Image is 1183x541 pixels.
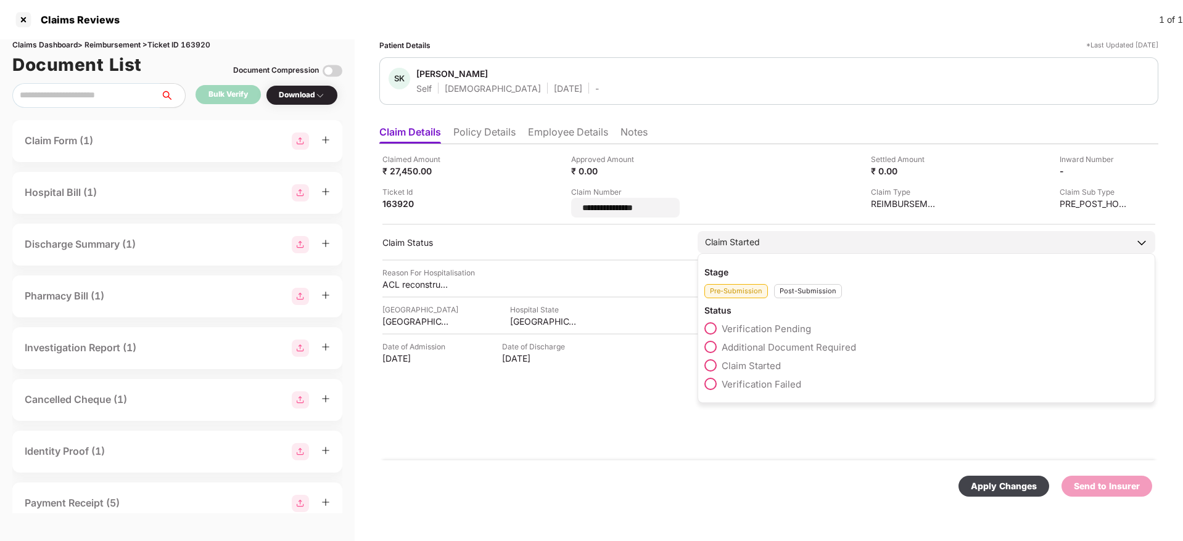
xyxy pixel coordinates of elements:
div: Status [704,304,1148,316]
div: Hospital Bill (1) [25,185,97,200]
div: [GEOGRAPHIC_DATA] [510,315,578,327]
div: ₹ 0.00 [571,165,639,177]
div: Document Compression [233,65,319,76]
img: svg+xml;base64,PHN2ZyBpZD0iVG9nZ2xlLTMyeDMyIiB4bWxucz0iaHR0cDovL3d3dy53My5vcmcvMjAwMC9zdmciIHdpZH... [323,61,342,81]
div: ₹ 0.00 [871,165,939,177]
div: Claims Dashboard > Reimbursement > Ticket ID 163920 [12,39,342,51]
div: PRE_POST_HOSPITALIZATION_REIMBURSEMENT [1060,198,1127,209]
div: Hospital State [510,304,578,315]
div: Identity Proof (1) [25,444,105,459]
img: svg+xml;base64,PHN2ZyBpZD0iR3JvdXBfMjg4MTMiIGRhdGEtbmFtZT0iR3JvdXAgMjg4MTMiIHhtbG5zPSJodHRwOi8vd3... [292,184,309,201]
span: Claim Started [722,360,781,372]
div: Claim Number [571,186,680,198]
img: svg+xml;base64,PHN2ZyBpZD0iR3JvdXBfMjg4MTMiIGRhdGEtbmFtZT0iR3JvdXAgMjg4MTMiIHhtbG5zPSJodHRwOi8vd3... [292,288,309,305]
div: Inward Number [1060,153,1127,165]
span: Verification Pending [722,323,811,335]
div: Patient Details [379,39,431,51]
div: Claim Started [705,235,760,249]
div: Pre-Submission [704,284,768,298]
span: plus [321,394,330,403]
div: 1 of 1 [1159,13,1183,26]
div: Discharge Summary (1) [25,237,136,252]
div: Self [416,83,432,94]
img: svg+xml;base64,PHN2ZyBpZD0iR3JvdXBfMjg4MTMiIGRhdGEtbmFtZT0iR3JvdXAgMjg4MTMiIHhtbG5zPSJodHRwOi8vd3... [292,391,309,409]
img: svg+xml;base64,PHN2ZyBpZD0iR3JvdXBfMjg4MTMiIGRhdGEtbmFtZT0iR3JvdXAgMjg4MTMiIHhtbG5zPSJodHRwOi8vd3... [292,236,309,253]
img: svg+xml;base64,PHN2ZyBpZD0iR3JvdXBfMjg4MTMiIGRhdGEtbmFtZT0iR3JvdXAgMjg4MTMiIHhtbG5zPSJodHRwOi8vd3... [292,132,309,150]
div: Reason For Hospitalisation [382,267,475,279]
div: [DATE] [554,83,582,94]
div: Claim Form (1) [25,133,93,148]
span: plus [321,343,330,351]
div: SK [389,68,410,89]
div: [DATE] [502,352,570,364]
span: search [160,91,185,100]
div: Claimed Amount [382,153,450,165]
span: plus [321,446,330,455]
div: REIMBURSEMENT [871,198,939,209]
div: [DATE] [382,352,450,364]
div: Stage [704,266,1148,278]
span: plus [321,239,330,248]
li: Employee Details [528,126,608,144]
div: ACL reconstruction surgery [382,279,450,290]
button: search [160,83,186,108]
img: svg+xml;base64,PHN2ZyBpZD0iR3JvdXBfMjg4MTMiIGRhdGEtbmFtZT0iR3JvdXAgMjg4MTMiIHhtbG5zPSJodHRwOi8vd3... [292,495,309,512]
span: plus [321,498,330,506]
span: plus [321,136,330,144]
div: Post-Submission [774,284,842,298]
span: plus [321,291,330,299]
li: Notes [620,126,648,144]
h1: Document List [12,51,142,78]
div: Apply Changes [971,479,1037,493]
div: Cancelled Cheque (1) [25,392,127,407]
img: downArrowIcon [1136,237,1148,249]
div: Claim Sub Type [1060,186,1127,198]
div: Claim Type [871,186,939,198]
div: Date of Admission [382,341,450,352]
div: - [1060,165,1127,177]
div: [GEOGRAPHIC_DATA] [382,315,450,327]
img: svg+xml;base64,PHN2ZyBpZD0iR3JvdXBfMjg4MTMiIGRhdGEtbmFtZT0iR3JvdXAgMjg4MTMiIHhtbG5zPSJodHRwOi8vd3... [292,340,309,357]
div: Bulk Verify [208,89,248,100]
div: 163920 [382,198,450,209]
div: [DEMOGRAPHIC_DATA] [445,83,541,94]
div: *Last Updated [DATE] [1086,39,1158,51]
div: Date of Discharge [502,341,570,352]
div: Claim Status [382,237,685,248]
img: svg+xml;base64,PHN2ZyBpZD0iR3JvdXBfMjg4MTMiIGRhdGEtbmFtZT0iR3JvdXAgMjg4MTMiIHhtbG5zPSJodHRwOi8vd3... [292,443,309,460]
div: Claims Reviews [33,14,120,26]
div: Settled Amount [871,153,939,165]
li: Policy Details [453,126,516,144]
div: Payment Receipt (5) [25,495,120,511]
div: Ticket Id [382,186,450,198]
div: [GEOGRAPHIC_DATA] [382,304,458,315]
div: [PERSON_NAME] [416,68,488,79]
div: Investigation Report (1) [25,340,136,356]
div: Pharmacy Bill (1) [25,288,104,304]
div: Send to Insurer [1074,479,1140,493]
div: Download [279,89,325,101]
span: Verification Failed [722,378,801,390]
li: Claim Details [379,126,441,144]
img: svg+xml;base64,PHN2ZyBpZD0iRHJvcGRvd24tMzJ4MzIiIHhtbG5zPSJodHRwOi8vd3d3LnczLm9yZy8yMDAwL3N2ZyIgd2... [315,91,325,100]
span: Additional Document Required [722,341,856,353]
span: plus [321,187,330,196]
div: Approved Amount [571,153,639,165]
div: - [595,83,599,94]
div: ₹ 27,450.00 [382,165,450,177]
